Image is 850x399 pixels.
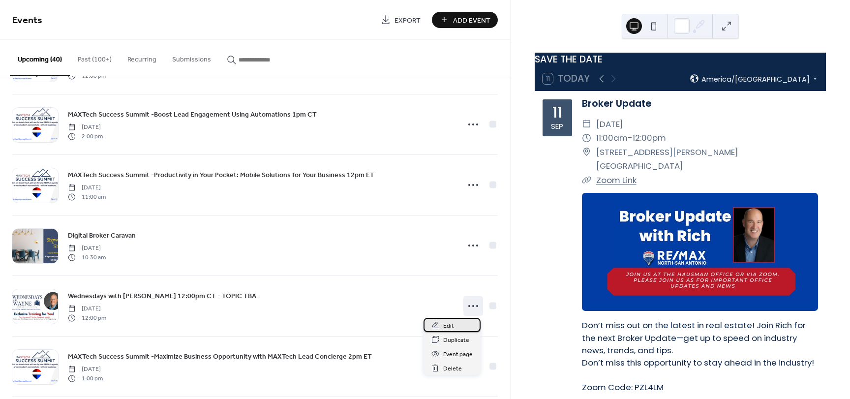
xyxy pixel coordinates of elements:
[68,365,103,374] span: [DATE]
[582,97,651,110] a: Broker Update
[164,40,219,75] button: Submissions
[68,184,106,192] span: [DATE]
[68,123,103,132] span: [DATE]
[633,131,666,145] span: 12:00pm
[68,132,103,141] span: 2:00 pm
[373,12,428,28] a: Export
[68,291,256,302] span: Wednesdays with [PERSON_NAME] 12:00pm CT - TOPIC TBA
[628,131,633,145] span: -
[68,305,106,313] span: [DATE]
[453,15,490,26] span: Add Event
[443,335,469,345] span: Duplicate
[120,40,164,75] button: Recurring
[10,40,70,76] button: Upcoming (40)
[68,351,372,362] a: MAXTech Success Summit -Maximize Business Opportunity with MAXTech Lead Concierge 2pm ET
[68,313,106,322] span: 12:00 pm
[596,117,623,131] span: [DATE]
[68,230,136,241] a: Digital Broker Caravan
[68,71,106,80] span: 12:00 pm
[68,169,374,181] a: MAXTech Success Summit -Productivity in Your Pocket: Mobile Solutions for Your Business 12pm ET
[68,253,106,262] span: 10:30 am
[552,105,562,120] div: 11
[443,349,473,360] span: Event page
[443,321,454,331] span: Edit
[443,364,462,374] span: Delete
[70,40,120,75] button: Past (100+)
[12,11,42,30] span: Events
[596,131,628,145] span: 11:00am
[68,109,317,120] a: MAXTech Success Summit -Boost Lead Engagement Using Automations 1pm CT
[68,290,256,302] a: Wednesdays with [PERSON_NAME] 12:00pm CT - TOPIC TBA
[432,12,498,28] button: Add Event
[68,244,106,253] span: [DATE]
[68,192,106,201] span: 11:00 am
[582,319,818,394] div: Don’t miss out on the latest in real estate! Join Rich for the next Broker Update—get up to speed...
[701,75,810,82] span: America/[GEOGRAPHIC_DATA]
[395,15,421,26] span: Export
[596,174,637,186] a: Zoom Link
[596,145,818,173] span: [STREET_ADDRESS][PERSON_NAME] [GEOGRAPHIC_DATA]
[582,145,591,159] div: ​
[68,352,372,362] span: MAXTech Success Summit -Maximize Business Opportunity with MAXTech Lead Concierge 2pm ET
[535,53,826,67] div: SAVE THE DATE
[551,123,563,130] div: Sep
[68,231,136,241] span: Digital Broker Caravan
[68,374,103,383] span: 1:00 pm
[582,173,591,187] div: ​
[582,131,591,145] div: ​
[68,170,374,181] span: MAXTech Success Summit -Productivity in Your Pocket: Mobile Solutions for Your Business 12pm ET
[68,110,317,120] span: MAXTech Success Summit -Boost Lead Engagement Using Automations 1pm CT
[582,117,591,131] div: ​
